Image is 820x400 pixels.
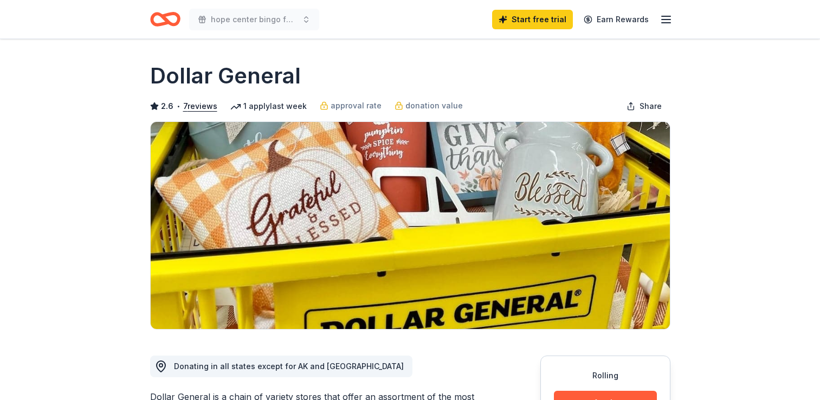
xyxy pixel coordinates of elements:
a: Start free trial [492,10,573,29]
span: hope center bingo fundraiser [211,13,298,26]
img: Image for Dollar General [151,122,670,329]
button: hope center bingo fundraiser [189,9,319,30]
div: Rolling [554,369,657,382]
div: 1 apply last week [230,100,307,113]
a: Home [150,7,180,32]
a: approval rate [320,99,382,112]
span: approval rate [331,99,382,112]
button: 7reviews [183,100,217,113]
h1: Dollar General [150,61,301,91]
span: Donating in all states except for AK and [GEOGRAPHIC_DATA] [174,362,404,371]
a: Earn Rewards [577,10,655,29]
span: • [176,102,180,111]
span: 2.6 [161,100,173,113]
a: donation value [395,99,463,112]
span: Share [640,100,662,113]
button: Share [618,95,670,117]
span: donation value [405,99,463,112]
